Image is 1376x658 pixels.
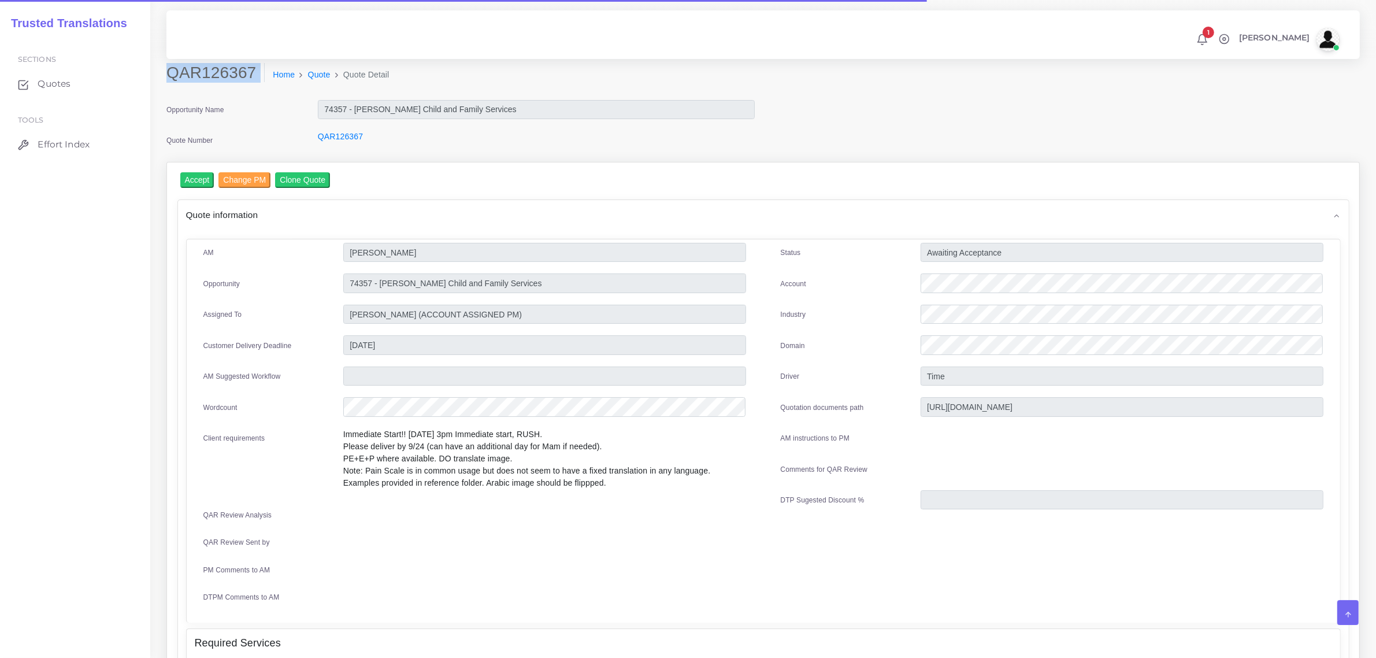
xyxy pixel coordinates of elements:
[275,172,330,188] input: Clone Quote
[273,69,295,81] a: Home
[781,464,867,475] label: Comments for QAR Review
[331,69,390,81] li: Quote Detail
[781,371,800,382] label: Driver
[218,172,270,188] input: Change PM
[1233,28,1344,51] a: [PERSON_NAME]avatar
[781,402,864,413] label: Quotation documents path
[203,510,272,520] label: QAR Review Analysis
[203,565,270,575] label: PM Comments to AM
[166,135,213,146] label: Quote Number
[781,309,806,320] label: Industry
[3,14,127,33] a: Trusted Translations
[18,55,56,64] span: Sections
[203,433,265,443] label: Client requirements
[203,402,238,413] label: Wordcount
[1192,33,1212,46] a: 1
[203,371,281,382] label: AM Suggested Workflow
[195,637,281,650] h4: Required Services
[343,428,746,489] p: Immediate Start!! [DATE] 3pm Immediate start, RUSH. Please deliver by 9/24 (can have an additiona...
[343,305,746,324] input: pm
[3,16,127,30] h2: Trusted Translations
[781,495,865,505] label: DTP Sugested Discount %
[38,77,71,90] span: Quotes
[18,116,44,124] span: Tools
[203,341,292,351] label: Customer Delivery Deadline
[781,279,806,289] label: Account
[186,208,258,221] span: Quote information
[203,592,280,602] label: DTPM Comments to AM
[38,138,90,151] span: Effort Index
[1239,34,1310,42] span: [PERSON_NAME]
[781,341,805,351] label: Domain
[166,63,265,83] h2: QAR126367
[308,69,331,81] a: Quote
[166,105,224,115] label: Opportunity Name
[1203,27,1214,38] span: 1
[203,279,240,289] label: Opportunity
[9,72,142,96] a: Quotes
[178,200,1349,230] div: Quote information
[318,132,363,141] a: QAR126367
[1316,28,1340,51] img: avatar
[180,172,214,188] input: Accept
[9,132,142,157] a: Effort Index
[203,309,242,320] label: Assigned To
[781,433,850,443] label: AM instructions to PM
[203,537,270,548] label: QAR Review Sent by
[781,247,801,258] label: Status
[203,247,214,258] label: AM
